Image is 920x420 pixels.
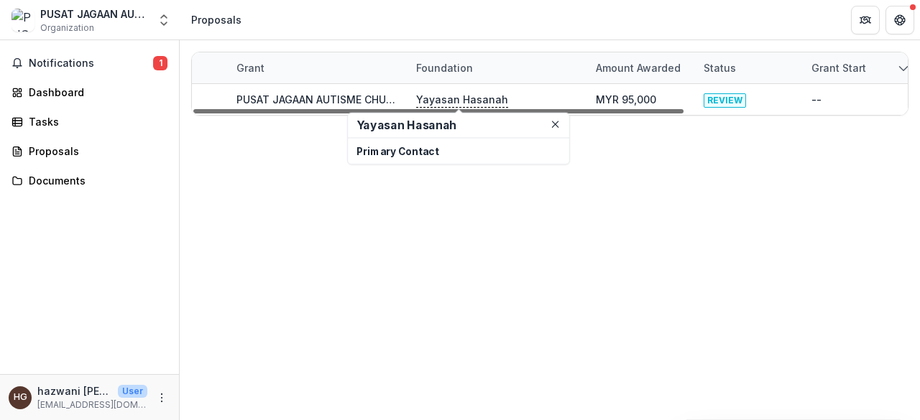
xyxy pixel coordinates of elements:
div: Status [695,60,745,75]
img: PUSAT JAGAAN AUTISME CHUKAI [11,9,34,32]
svg: sorted descending [898,62,909,74]
button: Close [547,116,563,133]
div: -- [811,92,822,107]
span: Notifications [29,57,153,70]
div: Amount awarded [587,60,689,75]
div: Grant start [803,52,911,83]
p: Primary Contact [356,144,561,158]
div: Foundation [408,52,587,83]
button: Partners [851,6,880,34]
div: Amount awarded [587,52,695,83]
div: Grant start [803,60,875,75]
div: Foundation [408,60,482,75]
div: Status [695,52,803,83]
button: Open entity switcher [154,6,174,34]
div: Grant [228,52,408,83]
a: Dashboard [6,80,173,104]
span: 1 [153,56,167,70]
a: Proposals [6,139,173,163]
div: PUSAT JAGAAN AUTISME CHUKAI [40,6,148,22]
nav: breadcrumb [185,9,247,30]
a: Tasks [6,110,173,134]
p: User [118,385,147,398]
a: Documents [6,169,173,192]
p: [EMAIL_ADDRESS][DOMAIN_NAME] [37,398,147,411]
button: Get Help [885,6,914,34]
span: REVIEW [704,93,746,108]
div: Tasks [29,114,162,129]
div: Dashboard [29,85,162,100]
button: Notifications1 [6,52,173,75]
span: Organization [40,22,94,34]
button: More [153,389,170,406]
a: PUSAT JAGAAN AUTISME CHUKAI - 2025 - HSEF2025 - [GEOGRAPHIC_DATA] [236,93,612,106]
p: Yayasan Hasanah [416,92,508,108]
p: hazwani [PERSON_NAME] [37,383,112,398]
div: Proposals [191,12,241,27]
h2: Yayasan Hasanah [356,118,561,132]
div: Grant [228,60,273,75]
div: hazwani ab ghani [14,393,27,402]
div: MYR 95,000 [596,92,656,107]
div: Proposals [29,144,162,159]
div: Documents [29,173,162,188]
